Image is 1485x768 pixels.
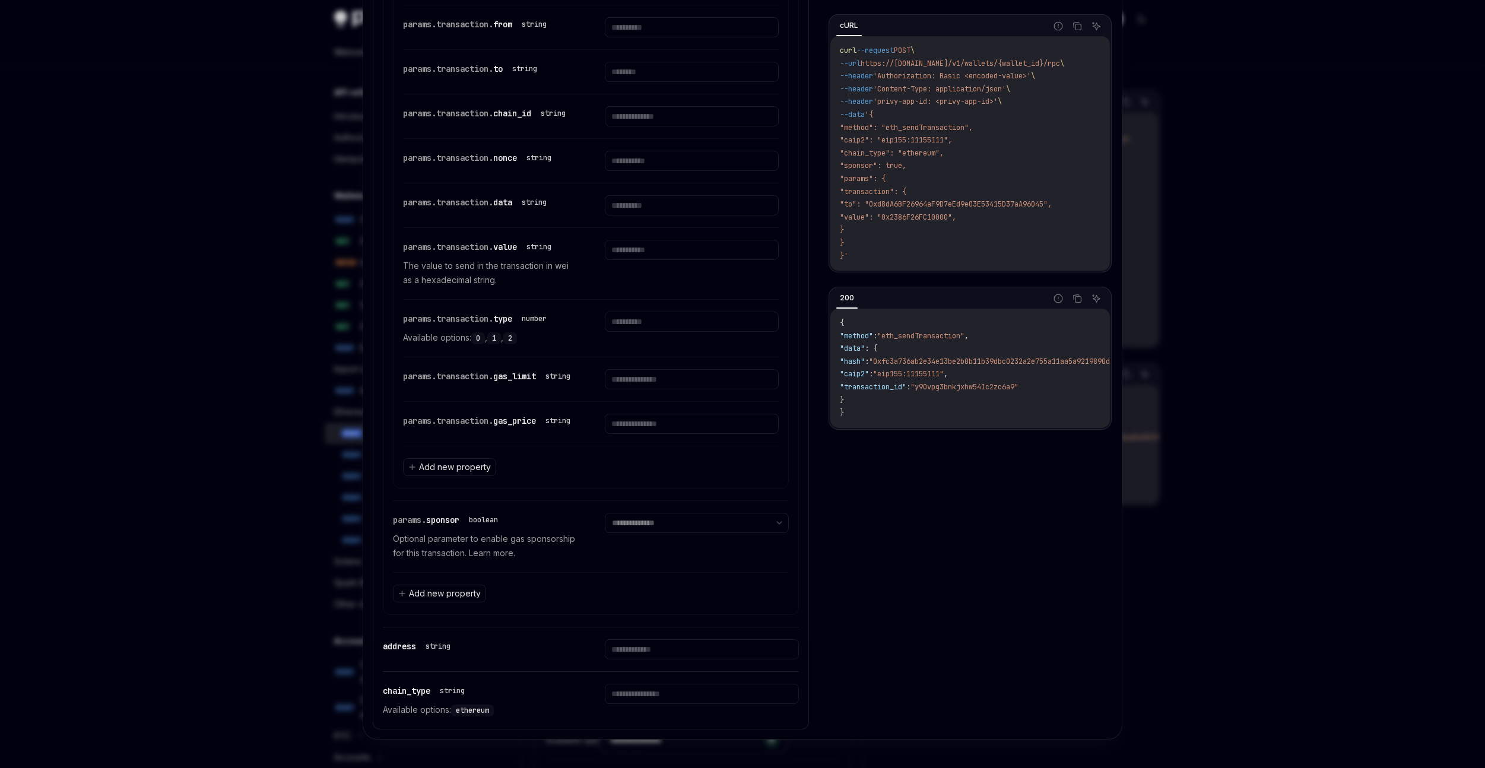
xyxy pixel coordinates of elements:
span: \ [998,97,1002,106]
span: , [944,369,948,379]
div: 200 [836,291,858,305]
div: params.sponsor [393,513,503,527]
span: \ [1031,71,1035,81]
button: Report incorrect code [1051,18,1066,34]
span: chain_id [493,108,531,119]
span: "transaction": { [840,187,906,196]
div: params.transaction.gas_limit [403,369,575,383]
span: --request [856,46,894,55]
span: gas_limit [493,371,536,382]
span: params.transaction. [403,153,493,163]
span: params.transaction. [403,108,493,119]
button: Ask AI [1089,18,1104,34]
span: 1 [492,334,496,343]
div: params.transaction.data [403,195,551,210]
span: } [840,395,844,405]
span: "caip2": "eip155:11155111", [840,135,952,145]
span: --header [840,97,873,106]
span: "0xfc3a736ab2e34e13be2b0b11b39dbc0232a2e755a11aa5a9219890d3b2c6c7d8" [869,357,1151,366]
p: Available options: [383,703,576,717]
span: "data" [840,344,865,353]
span: params.transaction. [403,415,493,426]
span: ethereum [456,706,489,715]
span: "caip2" [840,369,869,379]
span: curl [840,46,856,55]
span: \ [1060,59,1064,68]
span: , [964,331,969,341]
span: value [493,242,517,252]
span: \ [910,46,915,55]
div: params.transaction.chain_id [403,106,570,120]
span: "value": "0x2386F26FC10000", [840,212,956,222]
span: sponsor [426,515,459,525]
div: params.transaction.from [403,17,551,31]
span: params.transaction. [403,242,493,252]
span: 0 [476,334,480,343]
div: params.transaction.nonce [403,151,556,165]
span: nonce [493,153,517,163]
span: params.transaction. [403,313,493,324]
span: 'Content-Type: application/json' [873,84,1006,94]
span: "transaction_id" [840,382,906,392]
span: Add new property [419,461,491,473]
span: Add new property [409,588,481,599]
p: The value to send in the transaction in wei as a hexadecimal string. [403,259,576,287]
span: "sponsor": true, [840,161,906,170]
span: "y90vpg3bnkjxhw541c2zc6a9" [910,382,1018,392]
span: address [383,641,416,652]
div: params.transaction.value [403,240,556,254]
span: "params": { [840,174,886,183]
span: --header [840,71,873,81]
span: gas_price [493,415,536,426]
span: { [840,318,844,328]
span: "method": "eth_sendTransaction", [840,123,973,132]
span: } [840,238,844,247]
div: chain_type [383,684,469,698]
div: params.transaction.to [403,62,542,76]
span: "hash" [840,357,865,366]
span: \ [1006,84,1010,94]
div: params.transaction.type [403,312,551,326]
span: --url [840,59,861,68]
button: Copy the contents from the code block [1070,291,1085,306]
span: : [869,369,873,379]
div: params.transaction.gas_price [403,414,575,428]
span: '{ [865,110,873,119]
button: Ask AI [1089,291,1104,306]
div: address [383,639,455,653]
span: chain_type [383,686,430,696]
p: Optional parameter to enable gas sponsorship for this transaction. Learn more. [393,532,576,560]
button: Report incorrect code [1051,291,1066,306]
span: params.transaction. [403,371,493,382]
span: --header [840,84,873,94]
p: Available options: , , [403,331,576,345]
span: params.transaction. [403,19,493,30]
div: cURL [836,18,862,33]
span: 'Authorization: Basic <encoded-value>' [873,71,1031,81]
button: Add new property [393,585,486,602]
span: 'privy-app-id: <privy-app-id>' [873,97,998,106]
span: from [493,19,512,30]
span: params. [393,515,426,525]
span: params.transaction. [403,64,493,74]
span: : [865,357,869,366]
span: : [906,382,910,392]
span: --data [840,110,865,119]
button: Copy the contents from the code block [1070,18,1085,34]
span: https://[DOMAIN_NAME]/v1/wallets/{wallet_id}/rpc [861,59,1060,68]
span: 2 [508,334,512,343]
span: type [493,313,512,324]
span: POST [894,46,910,55]
span: } [840,225,844,234]
span: data [493,197,512,208]
span: "method" [840,331,873,341]
span: }' [840,251,848,261]
span: "eip155:11155111" [873,369,944,379]
button: Add new property [403,458,496,476]
span: : [873,331,877,341]
span: "chain_type": "ethereum", [840,148,944,158]
span: "to": "0xd8dA6BF26964aF9D7eEd9e03E53415D37aA96045", [840,199,1052,209]
span: "eth_sendTransaction" [877,331,964,341]
span: } [840,408,844,417]
span: to [493,64,503,74]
